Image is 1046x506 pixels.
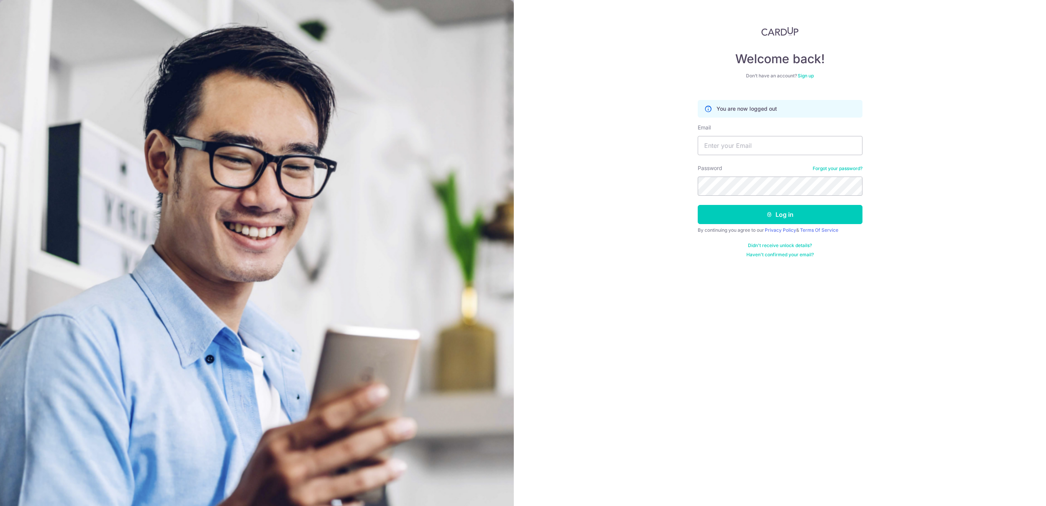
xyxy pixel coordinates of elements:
p: You are now logged out [716,105,777,113]
a: Sign up [798,73,814,79]
div: By continuing you agree to our & [698,227,862,233]
label: Email [698,124,711,131]
a: Privacy Policy [765,227,796,233]
button: Log in [698,205,862,224]
img: CardUp Logo [761,27,799,36]
h4: Welcome back! [698,51,862,67]
div: Don’t have an account? [698,73,862,79]
a: Haven't confirmed your email? [746,252,814,258]
a: Terms Of Service [800,227,838,233]
input: Enter your Email [698,136,862,155]
label: Password [698,164,722,172]
a: Forgot your password? [813,165,862,172]
a: Didn't receive unlock details? [748,242,812,249]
